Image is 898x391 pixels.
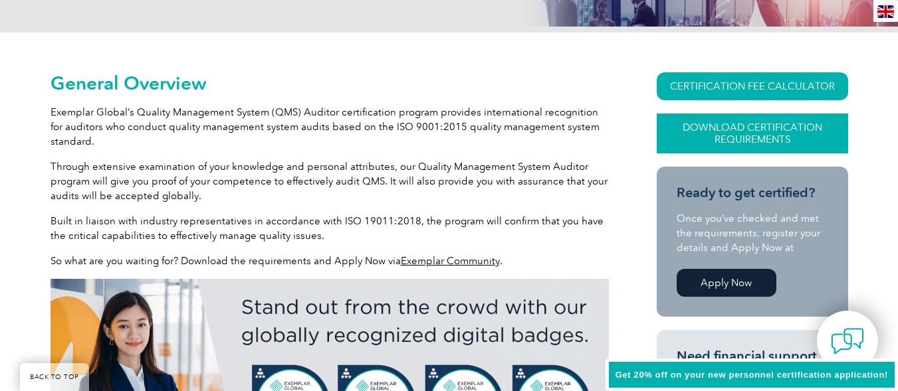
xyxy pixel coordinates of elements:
[677,185,828,201] h3: Ready to get certified?
[20,363,89,391] a: BACK TO TOP
[677,269,776,297] a: Apply Now
[51,254,609,268] p: So what are you waiting for? Download the requirements and Apply Now via .
[677,211,828,255] p: Once you’ve checked and met the requirements, register your details and Apply Now at
[677,348,828,381] h3: Need financial support from your employer?
[51,159,609,203] p: Through extensive examination of your knowledge and personal attributes, our Quality Management S...
[657,114,848,153] a: Download Certification Requirements
[831,325,864,358] img: contact-chat.png
[657,72,848,100] a: CERTIFICATION FEE CALCULATOR
[877,5,894,18] img: en
[616,370,888,380] span: Get 20% off on your new personnel certification application!
[51,214,609,243] p: Built in liaison with industry representatives in accordance with ISO 19011:2018, the program wil...
[51,105,609,149] p: Exemplar Global’s Quality Management System (QMS) Auditor certification program provides internat...
[401,255,500,267] a: Exemplar Community
[51,72,609,94] h2: General Overview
